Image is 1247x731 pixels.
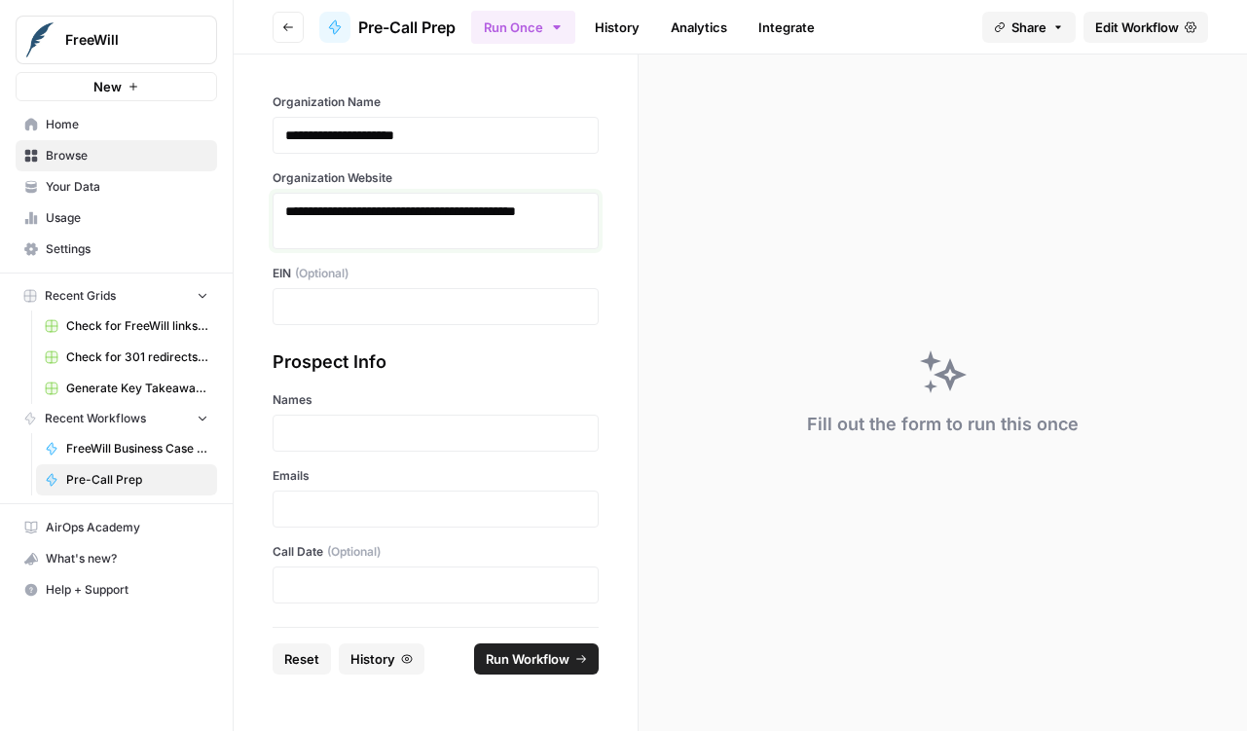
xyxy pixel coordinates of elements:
label: Organization Website [273,169,599,187]
span: Home [46,116,208,133]
div: Prospect Info [273,348,599,376]
span: Pre-Call Prep [358,16,456,39]
span: Reset [284,649,319,669]
a: History [583,12,651,43]
a: Pre-Call Prep [36,464,217,495]
a: Check for FreeWill links on partner's external website [36,311,217,342]
span: FreeWill Business Case Generator v2 [66,440,208,457]
div: Fill out the form to run this once [807,411,1079,438]
button: Share [982,12,1076,43]
button: History [339,643,424,675]
span: Recent Workflows [45,410,146,427]
div: What's new? [17,544,216,573]
a: Analytics [659,12,739,43]
label: Organization Name [273,93,599,111]
a: Pre-Call Prep [319,12,456,43]
span: Share [1011,18,1046,37]
span: Edit Workflow [1095,18,1179,37]
a: AirOps Academy [16,512,217,543]
a: Integrate [747,12,826,43]
span: Generate Key Takeaways from Webinar Transcripts [66,380,208,397]
a: Check for 301 redirects on page Grid [36,342,217,373]
span: Run Workflow [486,649,569,669]
span: FreeWill [65,30,183,50]
span: Usage [46,209,208,227]
span: Pre-Call Prep [66,471,208,489]
span: New [93,77,122,96]
button: Recent Grids [16,281,217,311]
span: Your Data [46,178,208,196]
a: FreeWill Business Case Generator v2 [36,433,217,464]
a: Settings [16,234,217,265]
button: Recent Workflows [16,404,217,433]
span: Browse [46,147,208,164]
img: FreeWill Logo [22,22,57,57]
span: Check for 301 redirects on page Grid [66,348,208,366]
button: Run Workflow [474,643,599,675]
button: Run Once [471,11,575,44]
button: Workspace: FreeWill [16,16,217,64]
label: EIN [273,265,599,282]
a: Generate Key Takeaways from Webinar Transcripts [36,373,217,404]
button: Help + Support [16,574,217,605]
a: Edit Workflow [1083,12,1208,43]
span: History [350,649,395,669]
button: What's new? [16,543,217,574]
span: AirOps Academy [46,519,208,536]
span: (Optional) [327,543,381,561]
label: Names [273,391,599,409]
label: Emails [273,467,599,485]
button: New [16,72,217,101]
a: Your Data [16,171,217,202]
a: Browse [16,140,217,171]
a: Usage [16,202,217,234]
span: Recent Grids [45,287,116,305]
span: Settings [46,240,208,258]
button: Reset [273,643,331,675]
label: Call Date [273,543,599,561]
span: Check for FreeWill links on partner's external website [66,317,208,335]
a: Home [16,109,217,140]
span: (Optional) [295,265,348,282]
span: Help + Support [46,581,208,599]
